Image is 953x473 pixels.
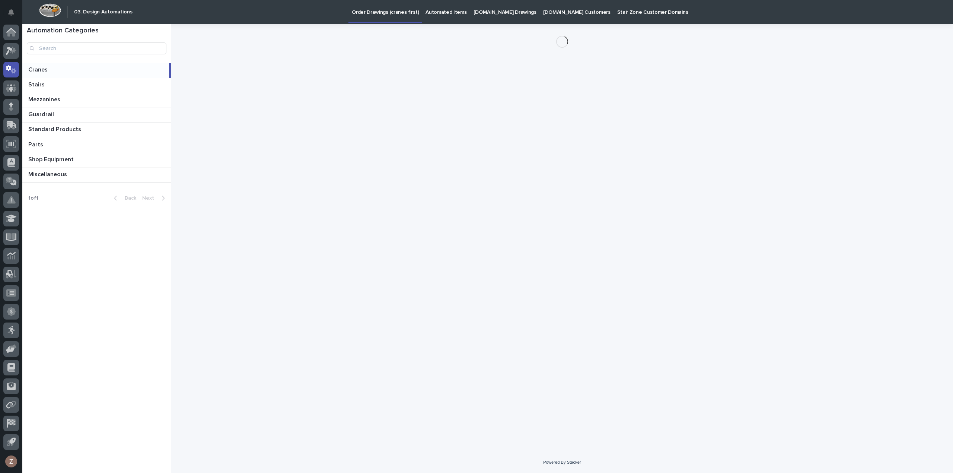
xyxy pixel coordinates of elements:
[28,65,49,73] p: Cranes
[142,196,159,201] span: Next
[22,138,171,153] a: PartsParts
[543,460,581,464] a: Powered By Stacker
[27,27,166,35] h1: Automation Categories
[22,153,171,168] a: Shop EquipmentShop Equipment
[22,123,171,138] a: Standard ProductsStandard Products
[28,95,62,103] p: Mezzanines
[28,155,75,163] p: Shop Equipment
[28,109,55,118] p: Guardrail
[22,63,171,78] a: CranesCranes
[108,195,139,201] button: Back
[22,78,171,93] a: StairsStairs
[28,169,68,178] p: Miscellaneous
[28,140,45,148] p: Parts
[28,80,46,88] p: Stairs
[120,196,136,201] span: Back
[28,124,83,133] p: Standard Products
[139,195,171,201] button: Next
[3,4,19,20] button: Notifications
[22,189,44,207] p: 1 of 1
[22,93,171,108] a: MezzaninesMezzanines
[22,168,171,183] a: MiscellaneousMiscellaneous
[27,42,166,54] input: Search
[74,9,133,15] h2: 03. Design Automations
[39,3,61,17] img: Workspace Logo
[9,9,19,21] div: Notifications
[22,108,171,123] a: GuardrailGuardrail
[3,454,19,469] button: users-avatar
